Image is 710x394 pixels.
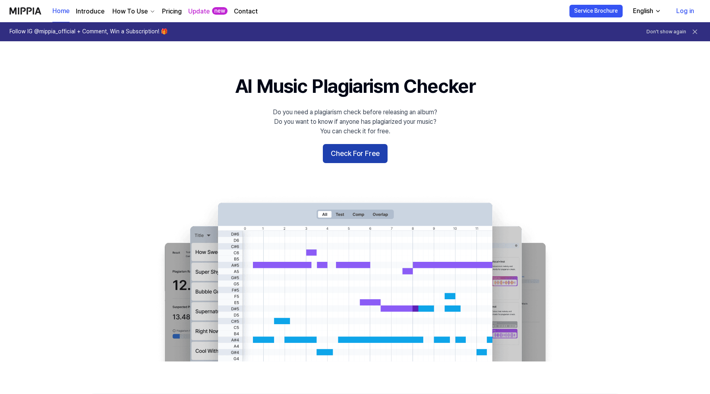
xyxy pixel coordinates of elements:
img: main Image [149,195,561,361]
h1: AI Music Plagiarism Checker [235,73,475,100]
button: Service Brochure [569,5,623,17]
div: English [631,6,655,16]
div: Do you need a plagiarism check before releasing an album? Do you want to know if anyone has plagi... [273,108,437,136]
div: new [212,7,228,15]
h1: Follow IG @mippia_official + Comment, Win a Subscription! 🎁 [10,28,168,36]
a: Introduce [76,7,104,16]
button: English [627,3,666,19]
button: Don't show again [646,29,686,35]
a: Home [52,0,69,22]
button: Check For Free [323,144,388,163]
a: Contact [234,7,258,16]
div: How To Use [111,7,149,16]
a: Update [188,7,210,16]
a: Pricing [162,7,182,16]
button: How To Use [111,7,156,16]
